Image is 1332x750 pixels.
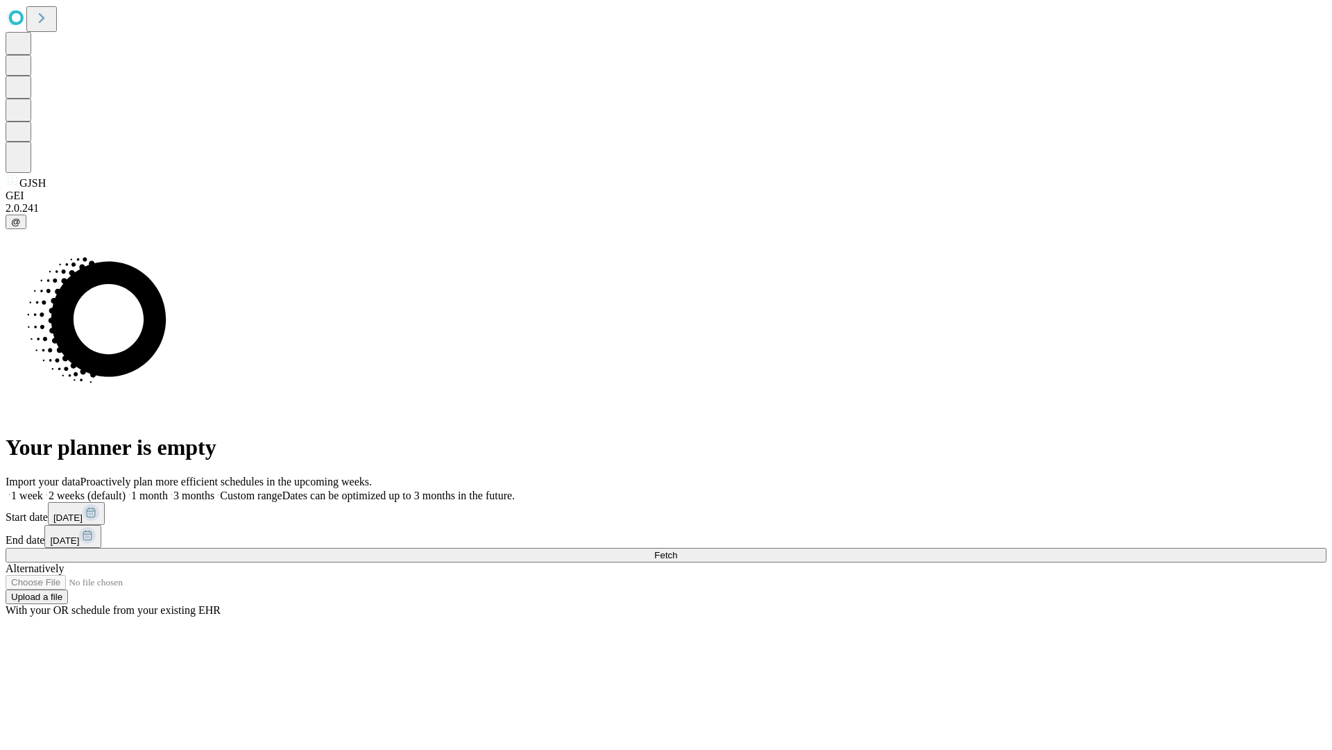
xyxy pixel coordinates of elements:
h1: Your planner is empty [6,435,1326,460]
button: [DATE] [48,502,105,525]
span: [DATE] [53,512,83,523]
div: End date [6,525,1326,548]
span: Custom range [220,490,282,501]
div: Start date [6,502,1326,525]
button: [DATE] [44,525,101,548]
span: 1 week [11,490,43,501]
span: Proactively plan more efficient schedules in the upcoming weeks. [80,476,372,487]
span: 3 months [173,490,214,501]
span: [DATE] [50,535,79,546]
div: GEI [6,190,1326,202]
span: @ [11,217,21,227]
span: Import your data [6,476,80,487]
div: 2.0.241 [6,202,1326,215]
button: Fetch [6,548,1326,562]
span: With your OR schedule from your existing EHR [6,604,221,616]
button: @ [6,215,26,229]
span: Alternatively [6,562,64,574]
button: Upload a file [6,590,68,604]
span: Dates can be optimized up to 3 months in the future. [282,490,515,501]
span: Fetch [654,550,677,560]
span: 2 weeks (default) [49,490,126,501]
span: GJSH [19,177,46,189]
span: 1 month [131,490,168,501]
